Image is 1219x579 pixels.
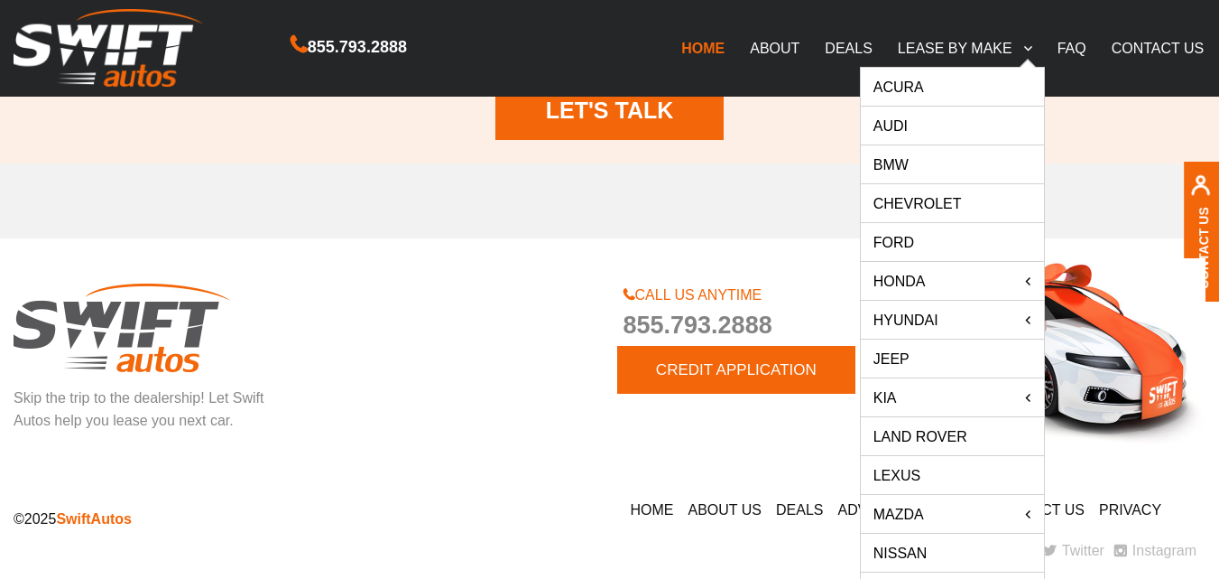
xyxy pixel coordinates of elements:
a: Chevrolet [861,184,1044,222]
a: HOME [669,29,737,67]
span: 855.793.2888 [623,306,901,346]
a: Nissan [861,534,1044,572]
a: 855.793.2888 [291,40,407,55]
a: ABOUT [737,29,812,67]
a: Ford [861,223,1044,261]
a: Lexus [861,456,1044,494]
img: skip the trip to the dealership! let swift autos help you lease you next car, swift cars [928,258,1205,445]
img: contact us, iconuser [1190,175,1211,207]
a: Land Rover [861,417,1044,455]
a: LEASE BY MAKE [885,29,1045,67]
a: Audi [861,107,1044,145]
p: Skip the trip to the dealership! Let Swift Autos help you lease you next car. [14,387,291,434]
a: HOME [631,502,674,518]
span: SwiftAutos [56,511,132,527]
a: BMW [861,145,1044,183]
a: ADVANTAGES [837,502,934,518]
span: 855.793.2888 [308,34,407,61]
img: Swift Autos [14,9,203,88]
a: Twitter [1043,543,1104,558]
a: Contact Us [1196,207,1211,289]
a: KIA [861,378,1044,416]
a: PRIVACY [1099,502,1161,518]
a: FAQ [1045,29,1099,67]
a: Hyundai [861,301,1044,339]
a: CALL US ANYTIME855.793.2888 [623,287,901,346]
a: CONTACT US [1099,29,1217,67]
a: LET'S TALK [495,80,723,140]
a: DEALS [776,502,823,518]
a: Acura [861,68,1044,106]
a: Mazda [861,495,1044,533]
a: HONDA [861,262,1044,300]
a: ABOUT US [688,502,762,518]
a: CREDIT APPLICATION [617,346,856,394]
a: Jeep [861,340,1044,378]
img: skip the trip to the dealership! let swift autos help you lease you next car, footer logo [14,284,230,372]
a: Instagram [1114,543,1196,558]
a: DEALS [812,29,884,67]
p: ©2025 [14,508,596,531]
